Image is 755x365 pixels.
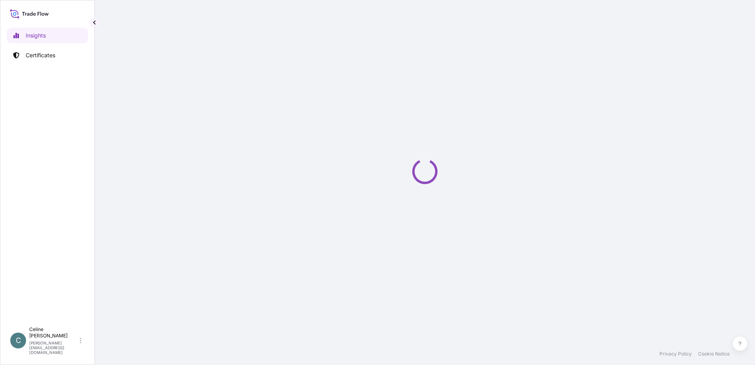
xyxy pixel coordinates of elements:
[7,28,88,43] a: Insights
[29,341,78,355] p: [PERSON_NAME][EMAIL_ADDRESS][DOMAIN_NAME]
[26,51,55,59] p: Certificates
[29,326,78,339] p: Celine [PERSON_NAME]
[26,32,46,40] p: Insights
[698,351,730,357] a: Cookie Notice
[659,351,692,357] a: Privacy Policy
[16,337,21,344] span: C
[7,47,88,63] a: Certificates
